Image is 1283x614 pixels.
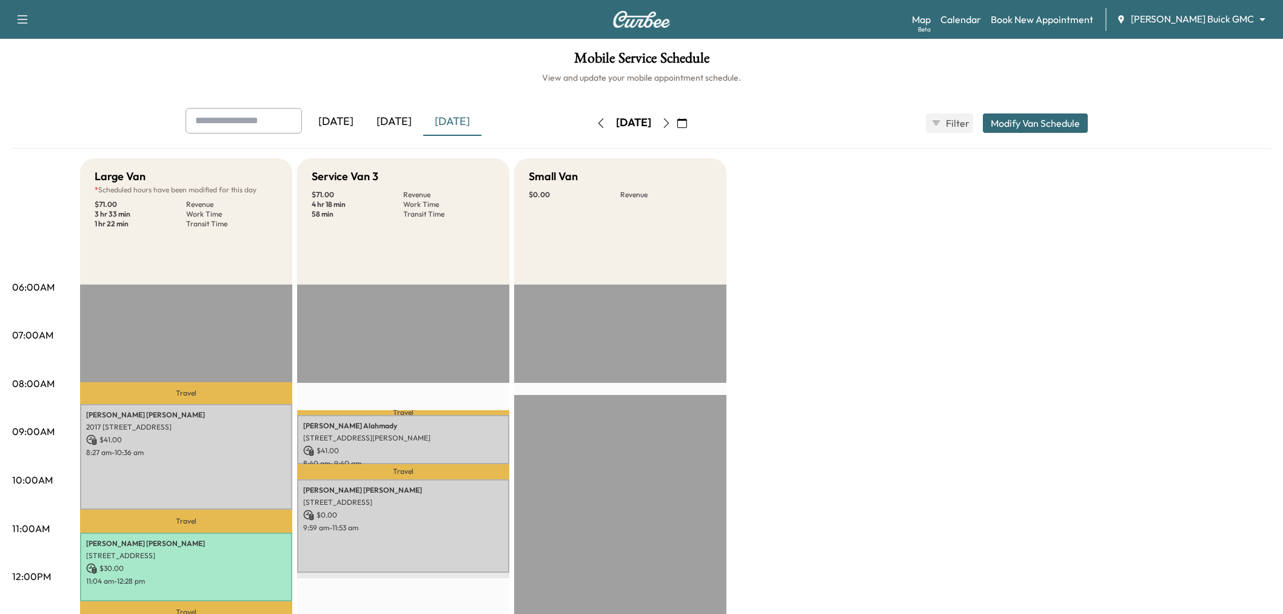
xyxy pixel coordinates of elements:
p: [STREET_ADDRESS] [86,551,286,561]
p: [PERSON_NAME] [PERSON_NAME] [86,539,286,548]
a: Calendar [940,12,981,27]
p: [PERSON_NAME] Alahmady [303,421,503,431]
h5: Small Van [529,168,578,185]
p: 10:00AM [12,473,53,487]
p: 9:59 am - 11:53 am [303,523,503,533]
p: Transit Time [403,209,495,219]
p: Work Time [186,209,278,219]
p: $ 41.00 [86,434,286,445]
h5: Service Van 3 [312,168,378,185]
p: 08:00AM [12,376,55,391]
p: [PERSON_NAME] [PERSON_NAME] [86,410,286,420]
p: $ 41.00 [303,445,503,456]
div: [DATE] [616,115,651,130]
p: 06:00AM [12,280,55,294]
p: [STREET_ADDRESS][PERSON_NAME] [303,433,503,443]
h5: Large Van [95,168,146,185]
p: Work Time [403,200,495,209]
p: $ 30.00 [86,563,286,574]
p: [PERSON_NAME] [PERSON_NAME] [303,485,503,495]
p: Revenue [620,190,712,200]
p: 1 hr 22 min [95,219,186,229]
p: 12:00PM [12,569,51,584]
p: $ 71.00 [95,200,186,209]
p: 58 min [312,209,403,219]
span: [PERSON_NAME] Buick GMC [1131,12,1254,26]
p: 09:00AM [12,424,55,439]
div: [DATE] [365,108,423,136]
p: Scheduled hours have been modified for this day [95,185,278,195]
p: $ 0.00 [303,510,503,521]
p: Travel [80,510,292,533]
p: Revenue [403,190,495,200]
p: Travel [297,464,509,480]
p: $ 0.00 [529,190,620,200]
h6: View and update your mobile appointment schedule. [12,72,1271,84]
p: Travel [80,382,292,404]
button: Modify Van Schedule [983,113,1088,133]
button: Filter [926,113,973,133]
div: [DATE] [307,108,365,136]
div: [DATE] [423,108,481,136]
p: 07:00AM [12,328,53,342]
a: MapBeta [912,12,931,27]
p: 11:00AM [12,521,50,536]
a: Book New Appointment [991,12,1093,27]
p: Revenue [186,200,278,209]
p: 3 hr 33 min [95,209,186,219]
p: 4 hr 18 min [312,200,403,209]
h1: Mobile Service Schedule [12,51,1271,72]
p: $ 71.00 [312,190,403,200]
p: 8:40 am - 9:40 am [303,459,503,468]
p: 2017 [STREET_ADDRESS] [86,422,286,432]
div: Beta [918,25,931,34]
p: 8:27 am - 10:36 am [86,448,286,457]
span: Filter [946,116,968,130]
p: 11:04 am - 12:28 pm [86,576,286,586]
img: Curbee Logo [612,11,671,28]
p: [STREET_ADDRESS] [303,498,503,507]
p: Travel [297,410,509,415]
p: Transit Time [186,219,278,229]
